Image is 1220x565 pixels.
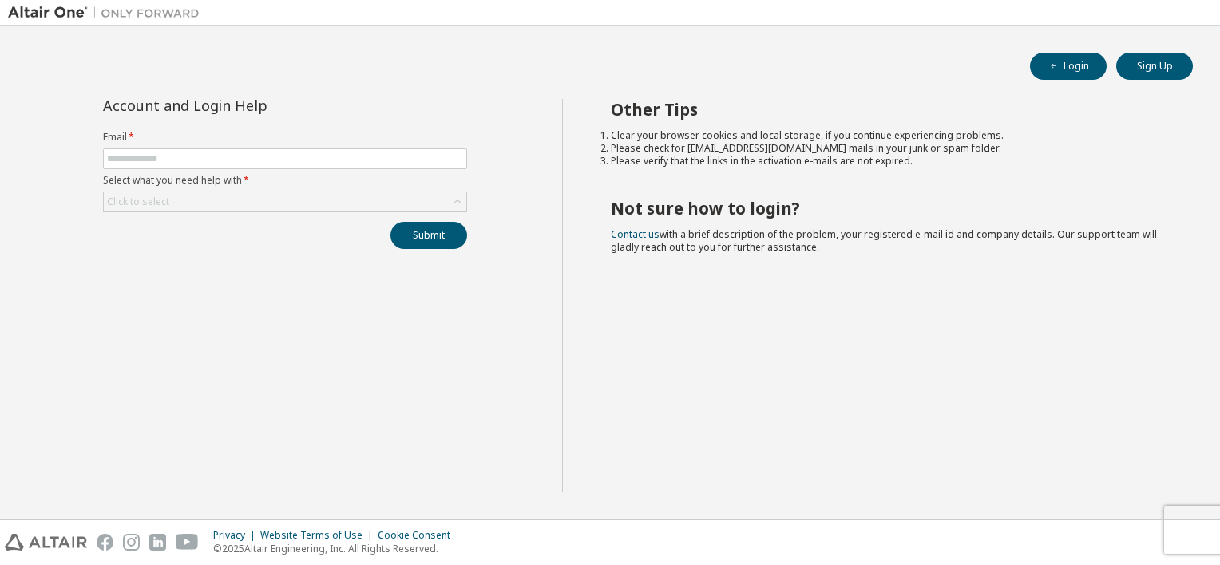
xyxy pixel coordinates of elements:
[213,529,260,542] div: Privacy
[390,222,467,249] button: Submit
[103,131,467,144] label: Email
[260,529,378,542] div: Website Terms of Use
[1116,53,1193,80] button: Sign Up
[97,534,113,551] img: facebook.svg
[611,142,1165,155] li: Please check for [EMAIL_ADDRESS][DOMAIN_NAME] mails in your junk or spam folder.
[611,198,1165,219] h2: Not sure how to login?
[5,534,87,551] img: altair_logo.svg
[611,227,1157,254] span: with a brief description of the problem, your registered e-mail id and company details. Our suppo...
[8,5,208,21] img: Altair One
[611,129,1165,142] li: Clear your browser cookies and local storage, if you continue experiencing problems.
[611,227,660,241] a: Contact us
[611,99,1165,120] h2: Other Tips
[176,534,199,551] img: youtube.svg
[611,155,1165,168] li: Please verify that the links in the activation e-mails are not expired.
[149,534,166,551] img: linkedin.svg
[213,542,460,555] p: © 2025 Altair Engineering, Inc. All Rights Reserved.
[107,196,169,208] div: Click to select
[123,534,140,551] img: instagram.svg
[1030,53,1107,80] button: Login
[103,174,467,187] label: Select what you need help with
[103,99,394,112] div: Account and Login Help
[378,529,460,542] div: Cookie Consent
[104,192,466,211] div: Click to select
